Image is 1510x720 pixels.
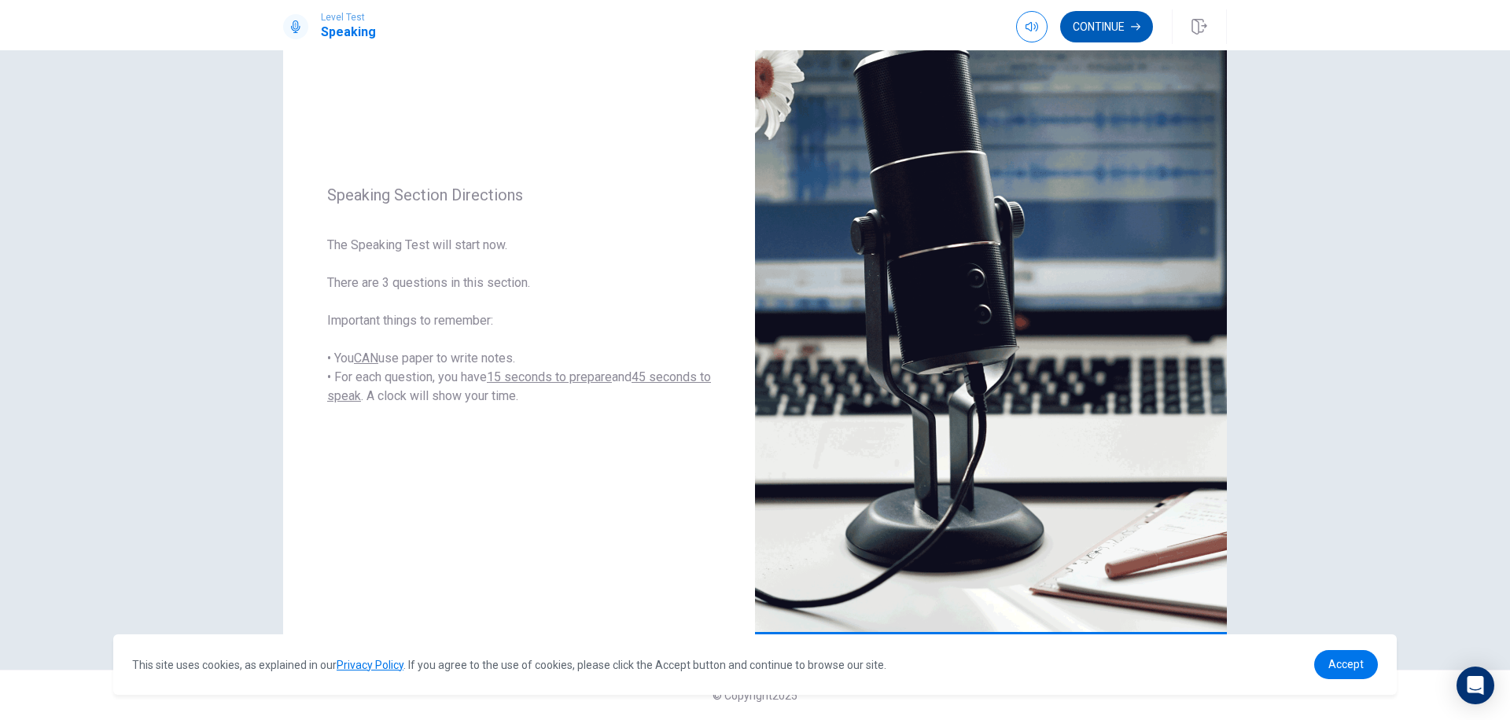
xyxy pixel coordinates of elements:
[487,369,612,384] u: 15 seconds to prepare
[1314,650,1378,679] a: dismiss cookie message
[1060,11,1153,42] button: Continue
[713,689,797,702] span: © Copyright 2025
[132,659,886,671] span: This site uses cookies, as explained in our . If you agree to the use of cookies, please click th...
[321,12,376,23] span: Level Test
[113,634,1397,695] div: cookieconsent
[321,23,376,42] h1: Speaking
[327,186,711,204] span: Speaking Section Directions
[1328,658,1364,670] span: Accept
[337,659,403,671] a: Privacy Policy
[1457,667,1494,704] div: Open Intercom Messenger
[327,236,711,406] span: The Speaking Test will start now. There are 3 questions in this section. Important things to reme...
[354,351,378,366] u: CAN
